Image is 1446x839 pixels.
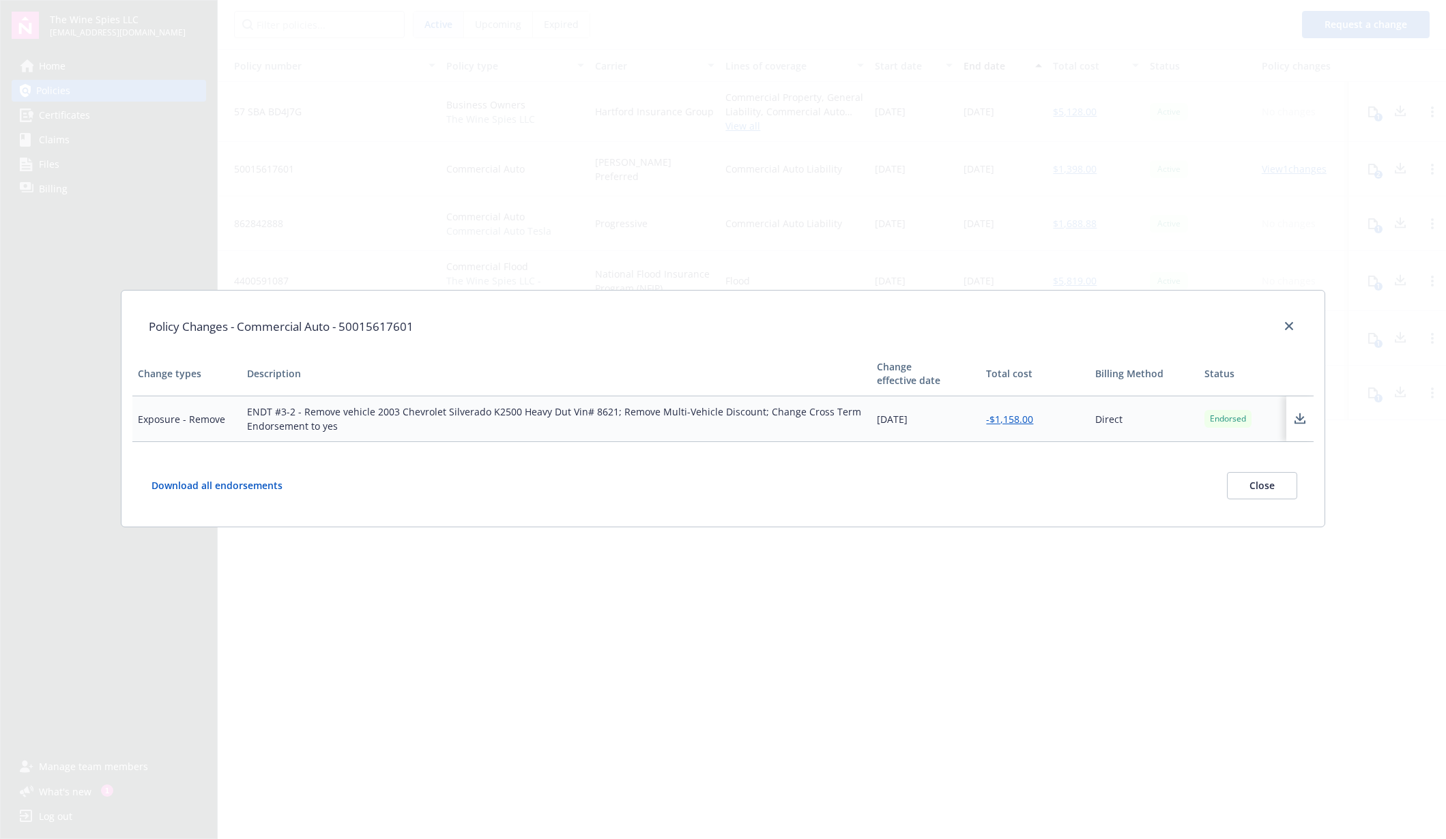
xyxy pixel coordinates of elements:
a: -$1,158.00 [986,413,1033,426]
span: Endorsed [1210,413,1246,425]
div: effective date [877,374,975,387]
th: Change types [132,352,242,396]
td: Direct [1090,396,1199,442]
button: Download all endorsements [149,472,304,499]
th: Description [242,352,872,396]
td: ENDT #3-2 - Remove vehicle 2003 Chevrolet Silverado K2500 Heavy Dut Vin# 8621; Remove Multi-Vehic... [242,396,872,442]
th: Change [871,352,981,396]
td: Exposure - Remove [132,396,242,442]
a: close [1281,318,1297,334]
th: Billing Method [1090,352,1199,396]
th: Status [1199,352,1286,396]
td: [DATE] [871,396,981,442]
h1: Policy Changes - Commercial Auto - 50015617601 [149,318,414,336]
th: Total cost [981,352,1090,396]
button: Close [1227,472,1297,499]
